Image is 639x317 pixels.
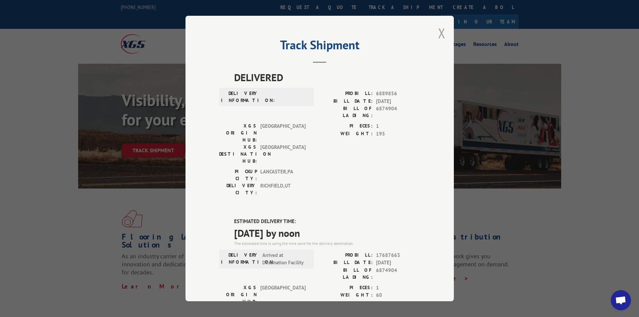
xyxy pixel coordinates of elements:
span: 6889856 [376,90,420,98]
span: Arrived at Destination Facility [262,252,308,267]
span: [DATE] by noon [234,225,420,241]
label: XGS ORIGIN HUB: [219,284,257,305]
label: XGS DESTINATION HUB: [219,144,257,165]
label: WEIGHT: [320,130,373,138]
label: BILL OF LADING: [320,267,373,281]
label: PICKUP CITY: [219,168,257,182]
button: Close modal [438,24,445,42]
label: PIECES: [320,284,373,292]
span: LANCASTER , PA [260,168,306,182]
span: [DATE] [376,98,420,105]
span: [GEOGRAPHIC_DATA] [260,122,306,144]
span: [GEOGRAPHIC_DATA] [260,284,306,305]
span: 6874904 [376,105,420,119]
label: PROBILL: [320,90,373,98]
span: [GEOGRAPHIC_DATA] [260,144,306,165]
span: [DATE] [376,259,420,267]
label: DELIVERY INFORMATION: [221,252,259,267]
h2: Track Shipment [219,40,420,53]
label: PIECES: [320,122,373,130]
label: DELIVERY CITY: [219,182,257,196]
span: 60 [376,292,420,299]
label: BILL DATE: [320,98,373,105]
span: 1 [376,284,420,292]
span: RICHFIELD , UT [260,182,306,196]
label: DELIVERY INFORMATION: [221,90,259,104]
span: 17687663 [376,252,420,259]
div: Open chat [611,290,631,310]
label: XGS ORIGIN HUB: [219,122,257,144]
label: PROBILL: [320,252,373,259]
label: BILL DATE: [320,259,373,267]
span: 1 [376,122,420,130]
div: The estimated time is using the time zone for the delivery destination. [234,241,420,247]
label: BILL OF LADING: [320,105,373,119]
span: DELIVERED [234,70,420,85]
span: 6874904 [376,267,420,281]
label: ESTIMATED DELIVERY TIME: [234,218,420,225]
label: WEIGHT: [320,292,373,299]
span: 195 [376,130,420,138]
